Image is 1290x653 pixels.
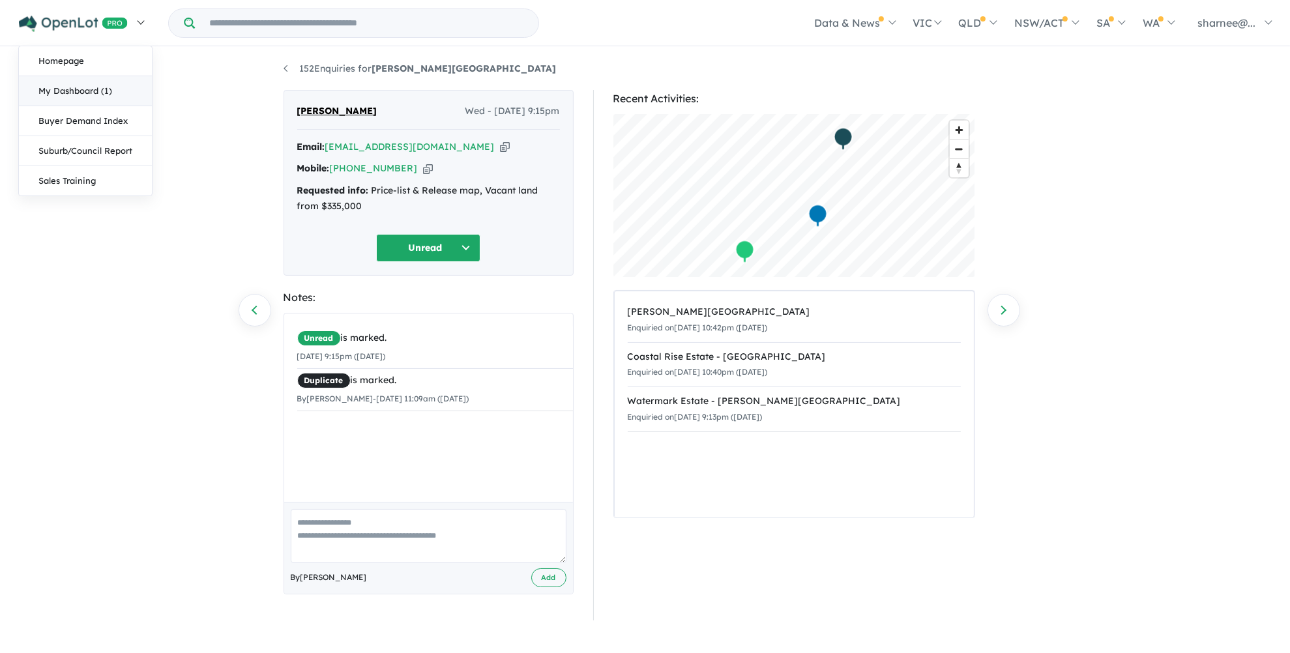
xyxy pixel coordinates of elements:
div: Price-list & Release map, Vacant land from $335,000 [297,183,560,214]
a: Buyer Demand Index [19,106,152,136]
canvas: Map [613,114,975,277]
span: sharnee@... [1197,16,1255,29]
strong: [PERSON_NAME][GEOGRAPHIC_DATA] [372,63,557,74]
div: Recent Activities: [613,90,975,108]
button: Zoom in [950,121,969,139]
a: 152Enquiries for[PERSON_NAME][GEOGRAPHIC_DATA] [284,63,557,74]
strong: Mobile: [297,162,330,174]
img: Openlot PRO Logo White [19,16,128,32]
button: Zoom out [950,139,969,158]
a: My Dashboard (1) [19,76,152,106]
div: Coastal Rise Estate - [GEOGRAPHIC_DATA] [628,349,961,365]
a: [PHONE_NUMBER] [330,162,418,174]
a: Sales Training [19,166,152,196]
a: Homepage [19,46,152,76]
small: Enquiried on [DATE] 10:42pm ([DATE]) [628,323,768,332]
nav: breadcrumb [284,61,1007,77]
a: [PERSON_NAME][GEOGRAPHIC_DATA]Enquiried on[DATE] 10:42pm ([DATE]) [628,298,961,343]
span: Duplicate [297,373,351,388]
button: Copy [423,162,433,175]
a: Watermark Estate - [PERSON_NAME][GEOGRAPHIC_DATA]Enquiried on[DATE] 9:13pm ([DATE]) [628,386,961,432]
div: Map marker [808,204,827,228]
button: Copy [500,140,510,154]
span: By [PERSON_NAME] [291,571,367,584]
a: Coastal Rise Estate - [GEOGRAPHIC_DATA]Enquiried on[DATE] 10:40pm ([DATE]) [628,342,961,388]
span: Unread [297,330,341,346]
small: Enquiried on [DATE] 9:13pm ([DATE]) [628,412,763,422]
a: Suburb/Council Report [19,136,152,166]
small: By [PERSON_NAME] - [DATE] 11:09am ([DATE]) [297,394,469,403]
div: is marked. [297,373,574,388]
button: Unread [376,234,480,262]
small: Enquiried on [DATE] 10:40pm ([DATE]) [628,367,768,377]
small: [DATE] 9:15pm ([DATE]) [297,351,386,361]
button: Add [531,568,566,587]
div: Watermark Estate - [PERSON_NAME][GEOGRAPHIC_DATA] [628,394,961,409]
a: [EMAIL_ADDRESS][DOMAIN_NAME] [325,141,495,152]
span: Reset bearing to north [950,159,969,177]
strong: Requested info: [297,184,369,196]
button: Reset bearing to north [950,158,969,177]
input: Try estate name, suburb, builder or developer [198,9,536,37]
span: Wed - [DATE] 9:15pm [465,104,560,119]
div: Map marker [833,127,853,151]
div: is marked. [297,330,574,346]
div: Notes: [284,289,574,306]
div: [PERSON_NAME][GEOGRAPHIC_DATA] [628,304,961,320]
span: [PERSON_NAME] [297,104,377,119]
div: Map marker [735,240,754,264]
strong: Email: [297,141,325,152]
